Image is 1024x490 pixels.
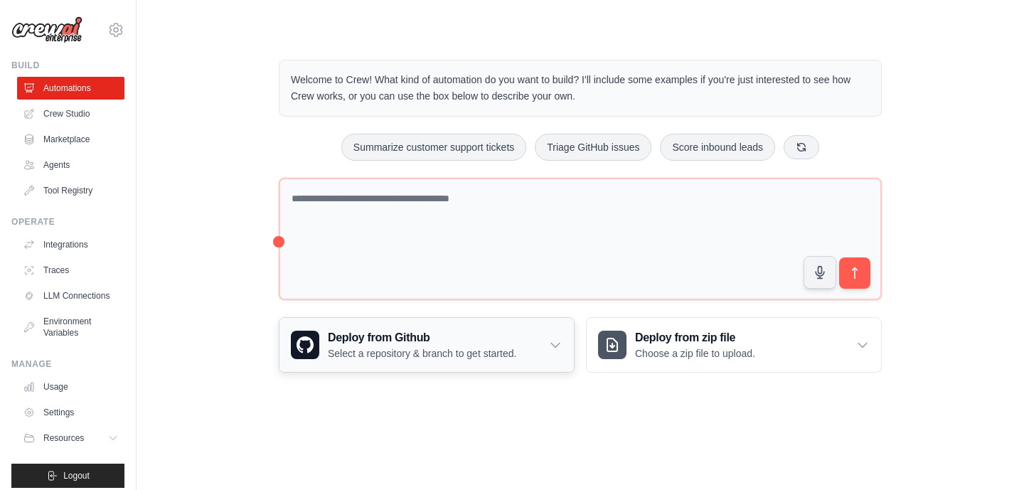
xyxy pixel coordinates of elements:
[17,427,124,449] button: Resources
[17,376,124,398] a: Usage
[953,422,1024,490] iframe: Chat Widget
[17,128,124,151] a: Marketplace
[11,358,124,370] div: Manage
[11,16,82,43] img: Logo
[17,102,124,125] a: Crew Studio
[328,346,516,361] p: Select a repository & branch to get started.
[11,216,124,228] div: Operate
[17,77,124,100] a: Automations
[535,134,651,161] button: Triage GitHub issues
[291,72,870,105] p: Welcome to Crew! What kind of automation do you want to build? I'll include some examples if you'...
[17,401,124,424] a: Settings
[11,60,124,71] div: Build
[635,346,755,361] p: Choose a zip file to upload.
[660,134,775,161] button: Score inbound leads
[17,310,124,344] a: Environment Variables
[17,179,124,202] a: Tool Registry
[11,464,124,488] button: Logout
[17,284,124,307] a: LLM Connections
[17,233,124,256] a: Integrations
[328,329,516,346] h3: Deploy from Github
[635,329,755,346] h3: Deploy from zip file
[17,154,124,176] a: Agents
[17,259,124,282] a: Traces
[341,134,526,161] button: Summarize customer support tickets
[63,470,90,481] span: Logout
[43,432,84,444] span: Resources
